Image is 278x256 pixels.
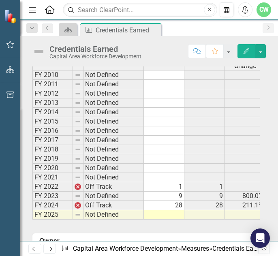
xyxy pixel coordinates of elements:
[75,211,81,218] img: 8DAGhfEEPCf229AAAAAElFTkSuQmCC
[83,173,144,182] td: Not Defined
[225,192,265,201] td: 800.0%
[32,192,73,201] td: FY 2023
[83,80,144,89] td: Not Defined
[184,182,225,192] td: 1
[32,98,73,108] td: FY 2013
[144,201,184,210] td: 28
[83,108,144,117] td: Not Defined
[83,210,144,220] td: Not Defined
[32,145,73,154] td: FY 2018
[83,126,144,136] td: Not Defined
[75,165,81,171] img: 8DAGhfEEPCf229AAAAAElFTkSuQmCC
[32,210,73,220] td: FY 2025
[75,90,81,97] img: 8DAGhfEEPCf229AAAAAElFTkSuQmCC
[83,98,144,108] td: Not Defined
[75,193,81,199] img: 8DAGhfEEPCf229AAAAAElFTkSuQmCC
[73,245,178,252] a: Capital Area Workforce Development
[184,201,225,210] td: 28
[75,146,81,153] img: 8DAGhfEEPCf229AAAAAElFTkSuQmCC
[32,182,73,192] td: FY 2022
[227,41,263,69] span: Measure, Actual Percent Change
[75,156,81,162] img: 8DAGhfEEPCf229AAAAAElFTkSuQmCC
[184,192,225,201] td: 9
[83,70,144,80] td: Not Defined
[32,154,73,164] td: FY 2019
[75,109,81,115] img: 8DAGhfEEPCf229AAAAAElFTkSuQmCC
[32,80,73,89] td: FY 2011
[75,81,81,87] img: 8DAGhfEEPCf229AAAAAElFTkSuQmCC
[250,228,270,248] div: Open Intercom Messenger
[83,117,144,126] td: Not Defined
[83,89,144,98] td: Not Defined
[83,164,144,173] td: Not Defined
[83,145,144,154] td: Not Defined
[49,45,141,53] div: Credentials Earned
[32,173,73,182] td: FY 2021
[49,53,141,60] div: Capital Area Workforce Development
[83,201,144,210] td: Off Track
[4,9,18,23] img: ClearPoint Strategy
[257,2,271,17] button: CW
[39,237,262,245] h3: Owner
[75,72,81,78] img: 8DAGhfEEPCf229AAAAAElFTkSuQmCC
[32,201,73,210] td: FY 2024
[32,89,73,98] td: FY 2012
[32,117,73,126] td: FY 2015
[83,136,144,145] td: Not Defined
[83,192,144,201] td: Not Defined
[144,192,184,201] td: 9
[144,182,184,192] td: 1
[32,126,73,136] td: FY 2016
[32,136,73,145] td: FY 2017
[32,70,73,80] td: FY 2010
[225,201,265,210] td: 211.1%
[63,3,217,17] input: Search ClearPoint...
[75,183,81,190] img: D0Uar5nfx3tbAAAAAElFTkSuQmCC
[75,202,81,209] img: D0Uar5nfx3tbAAAAAElFTkSuQmCC
[83,182,144,192] td: Off Track
[212,245,266,252] div: Credentials Earned
[96,25,159,35] div: Credentials Earned
[75,118,81,125] img: 8DAGhfEEPCf229AAAAAElFTkSuQmCC
[83,154,144,164] td: Not Defined
[75,137,81,143] img: 8DAGhfEEPCf229AAAAAElFTkSuQmCC
[61,244,258,254] div: » »
[32,164,73,173] td: FY 2020
[75,128,81,134] img: 8DAGhfEEPCf229AAAAAElFTkSuQmCC
[181,245,209,252] a: Measures
[32,108,73,117] td: FY 2014
[32,45,45,58] img: Not Defined
[75,100,81,106] img: 8DAGhfEEPCf229AAAAAElFTkSuQmCC
[75,174,81,181] img: 8DAGhfEEPCf229AAAAAElFTkSuQmCC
